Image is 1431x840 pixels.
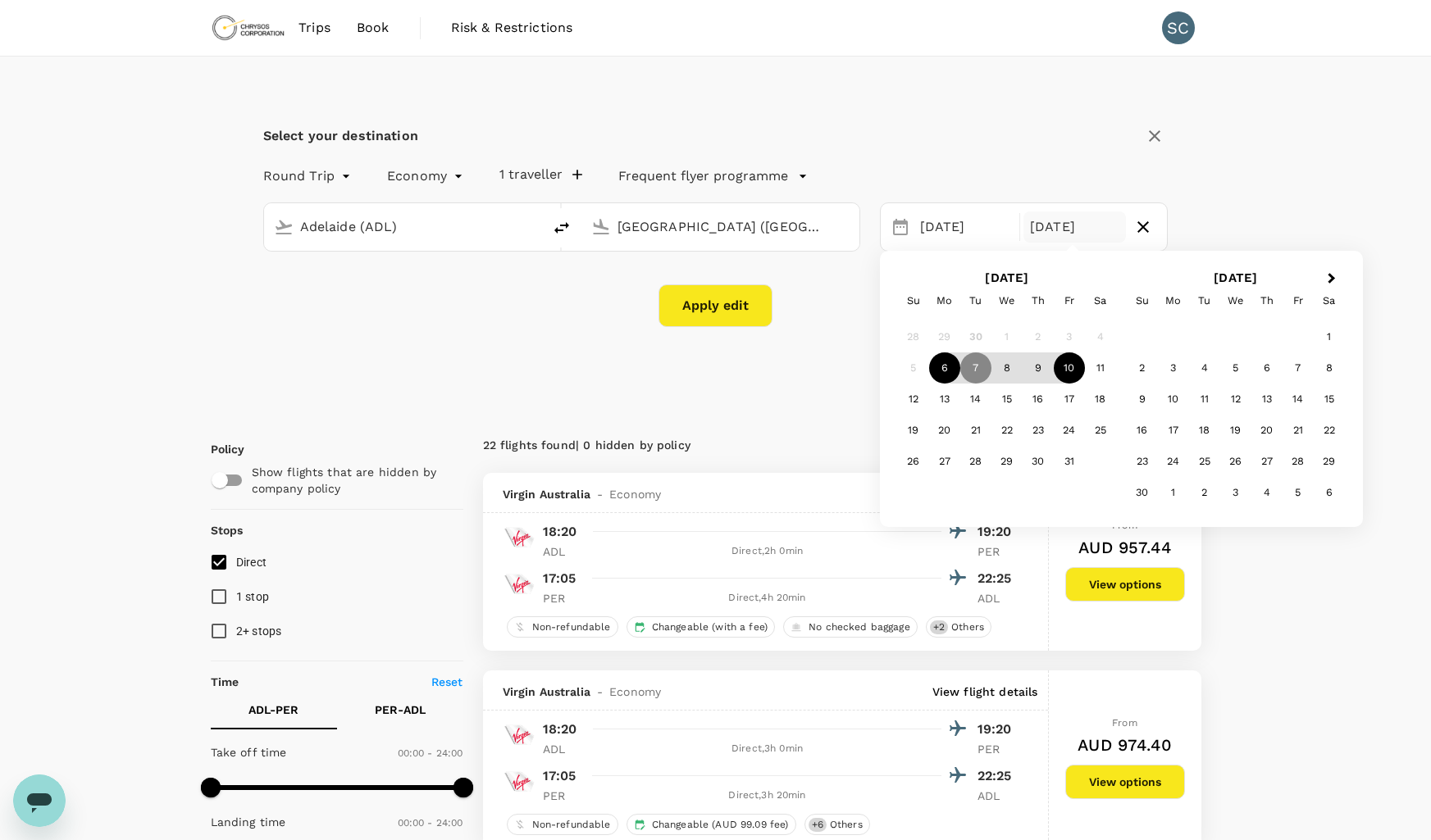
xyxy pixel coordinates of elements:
div: Choose Sunday, November 30th, 2025 [1127,477,1158,508]
h2: [DATE] [893,270,1122,285]
div: Monday [929,285,960,316]
button: Frequent flyer programme [618,166,808,186]
p: PER [978,543,1019,560]
div: Choose Wednesday, October 29th, 2025 [991,446,1023,477]
p: 19:20 [978,720,1019,739]
div: Choose Monday, November 24th, 2025 [1158,446,1189,477]
div: Choose Thursday, October 23rd, 2025 [1023,415,1054,446]
input: Going to [618,214,825,239]
div: SC [1162,11,1195,44]
div: Not available Sunday, October 5th, 2025 [898,352,929,384]
div: Friday [1054,285,1085,316]
span: Economy [609,486,661,502]
p: Reset [431,674,463,690]
div: Choose Tuesday, December 2nd, 2025 [1189,477,1220,508]
span: Book [357,18,390,38]
div: Choose Sunday, November 23rd, 2025 [1127,446,1158,477]
p: PER [543,590,584,606]
span: Others [945,620,991,634]
div: Not available Monday, September 29th, 2025 [929,321,960,352]
span: No checked baggage [802,620,917,634]
div: Choose Monday, October 27th, 2025 [929,446,960,477]
div: Choose Monday, November 17th, 2025 [1158,415,1189,446]
div: Choose Wednesday, October 15th, 2025 [991,384,1023,415]
div: 22 flights found | 0 hidden by policy [483,437,842,455]
button: 1 traveller [499,166,582,183]
div: Choose Monday, October 6th, 2025 [929,352,960,384]
div: Choose Wednesday, December 3rd, 2025 [1220,477,1251,508]
button: delete [542,208,581,247]
div: Choose Saturday, November 15th, 2025 [1314,384,1345,415]
div: Choose Saturday, November 8th, 2025 [1314,352,1345,384]
img: VA [503,719,535,751]
span: - [590,683,609,700]
p: Take off time [211,744,287,761]
div: Choose Sunday, October 12th, 2025 [898,384,929,415]
div: Choose Thursday, November 13th, 2025 [1251,384,1283,415]
button: Apply edit [659,284,772,327]
div: Choose Saturday, October 25th, 2025 [1085,415,1116,446]
div: Sunday [1127,285,1158,316]
div: Monday [1158,285,1189,316]
img: VA [503,521,535,554]
p: Time [211,674,239,690]
div: Non-refundable [507,616,618,638]
h6: AUD 957.44 [1078,534,1171,561]
span: 1 stop [236,590,270,603]
div: Not available Saturday, October 4th, 2025 [1085,321,1116,352]
p: 18:20 [543,720,577,739]
div: Direct , 4h 20min [594,590,941,606]
p: Policy [211,441,226,457]
p: View flight details [932,683,1038,700]
span: 00:00 - 24:00 [398,817,463,829]
div: Non-refundable [507,814,618,835]
div: Choose Wednesday, November 19th, 2025 [1220,415,1251,446]
div: Choose Saturday, October 11th, 2025 [1085,352,1116,384]
p: 22:25 [978,569,1019,588]
h2: [DATE] [1121,270,1350,285]
p: 17:05 [543,766,577,786]
div: Month November, 2025 [1127,321,1345,508]
p: ADL [978,788,1019,804]
div: Choose Thursday, November 20th, 2025 [1251,415,1283,446]
div: Choose Sunday, November 16th, 2025 [1127,415,1158,446]
div: Not available Thursday, October 2nd, 2025 [1023,321,1054,352]
div: Choose Thursday, November 27th, 2025 [1251,446,1283,477]
span: + 2 [930,620,948,634]
div: Thursday [1251,285,1283,316]
div: Month October, 2025 [898,321,1116,477]
div: Choose Tuesday, November 25th, 2025 [1189,446,1220,477]
div: Choose Sunday, October 26th, 2025 [898,446,929,477]
div: Choose Saturday, November 22nd, 2025 [1314,415,1345,446]
span: Economy [609,683,661,700]
div: Choose Tuesday, October 14th, 2025 [960,384,991,415]
div: Economy [387,163,467,189]
div: Choose Sunday, November 9th, 2025 [1127,384,1158,415]
p: Landing time [211,814,286,830]
div: Sunday [898,285,929,316]
p: ADL [978,590,1019,606]
div: [DATE] [1023,211,1126,243]
div: Choose Monday, November 10th, 2025 [1158,384,1189,415]
div: Choose Monday, December 1st, 2025 [1158,477,1189,508]
div: Not available Wednesday, October 1st, 2025 [991,321,1023,352]
div: Choose Friday, November 7th, 2025 [1283,352,1314,384]
div: Choose Tuesday, October 21st, 2025 [960,415,991,446]
span: Changeable (with a fee) [645,620,774,634]
div: Choose Sunday, November 2nd, 2025 [1127,352,1158,384]
p: 22:25 [978,766,1019,786]
div: Wednesday [1220,285,1251,316]
div: Choose Saturday, November 1st, 2025 [1314,321,1345,352]
div: Choose Thursday, November 6th, 2025 [1251,352,1283,384]
button: Next Month [1320,266,1347,293]
div: Choose Wednesday, October 22nd, 2025 [991,415,1023,446]
div: +6Others [804,814,870,835]
div: Saturday [1314,285,1345,316]
div: Saturday [1085,285,1116,316]
div: Choose Friday, November 21st, 2025 [1283,415,1314,446]
img: VA [503,765,535,798]
span: Others [823,818,869,832]
div: +2Others [926,616,991,638]
div: Choose Wednesday, November 5th, 2025 [1220,352,1251,384]
div: Choose Saturday, December 6th, 2025 [1314,477,1345,508]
